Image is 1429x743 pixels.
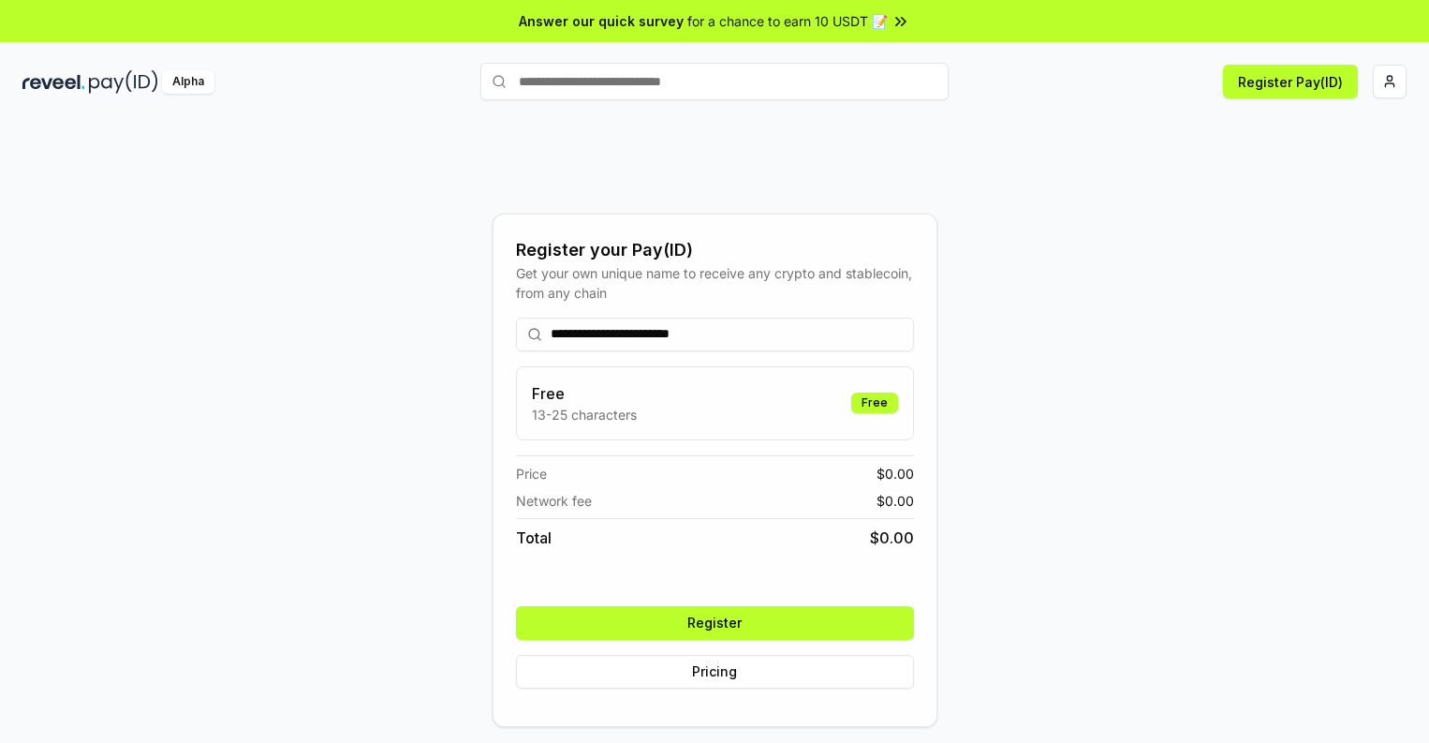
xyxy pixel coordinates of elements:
[22,70,85,94] img: reveel_dark
[516,606,914,640] button: Register
[870,527,914,549] span: $ 0.00
[532,405,637,424] p: 13-25 characters
[687,11,888,31] span: for a chance to earn 10 USDT 📝
[516,464,547,483] span: Price
[516,491,592,511] span: Network fee
[89,70,158,94] img: pay_id
[1223,65,1358,98] button: Register Pay(ID)
[532,382,637,405] h3: Free
[851,393,898,413] div: Free
[516,527,552,549] span: Total
[877,491,914,511] span: $ 0.00
[516,263,914,303] div: Get your own unique name to receive any crypto and stablecoin, from any chain
[516,655,914,689] button: Pricing
[519,11,684,31] span: Answer our quick survey
[516,237,914,263] div: Register your Pay(ID)
[162,70,214,94] div: Alpha
[877,464,914,483] span: $ 0.00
